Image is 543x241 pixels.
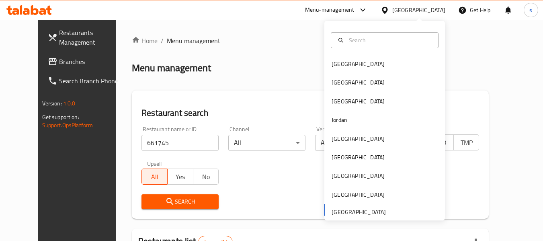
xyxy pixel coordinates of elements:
[141,169,168,185] button: All
[305,5,354,15] div: Menu-management
[197,171,216,183] span: No
[42,98,62,109] span: Version:
[171,171,190,183] span: Yes
[315,135,392,151] div: All
[132,62,211,74] h2: Menu management
[392,6,445,14] div: [GEOGRAPHIC_DATA]
[132,36,489,45] nav: breadcrumb
[147,161,162,166] label: Upsell
[42,112,79,122] span: Get support on:
[141,135,219,151] input: Search for restaurant name or ID..
[332,78,385,87] div: [GEOGRAPHIC_DATA]
[193,169,219,185] button: No
[41,52,129,71] a: Branches
[167,169,193,185] button: Yes
[332,115,347,124] div: Jordan
[332,153,385,162] div: [GEOGRAPHIC_DATA]
[167,36,220,45] span: Menu management
[529,6,532,14] span: s
[332,60,385,68] div: [GEOGRAPHIC_DATA]
[59,57,123,66] span: Branches
[148,197,212,207] span: Search
[63,98,76,109] span: 1.0.0
[132,36,158,45] a: Home
[346,36,433,45] input: Search
[41,71,129,91] a: Search Branch Phone
[145,171,164,183] span: All
[141,107,479,119] h2: Restaurant search
[141,194,219,209] button: Search
[161,36,164,45] li: /
[332,171,385,180] div: [GEOGRAPHIC_DATA]
[41,23,129,52] a: Restaurants Management
[332,97,385,106] div: [GEOGRAPHIC_DATA]
[332,190,385,199] div: [GEOGRAPHIC_DATA]
[228,135,305,151] div: All
[42,120,93,130] a: Support.OpsPlatform
[59,28,123,47] span: Restaurants Management
[453,134,479,150] button: TMP
[457,137,476,148] span: TMP
[332,134,385,143] div: [GEOGRAPHIC_DATA]
[59,76,123,86] span: Search Branch Phone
